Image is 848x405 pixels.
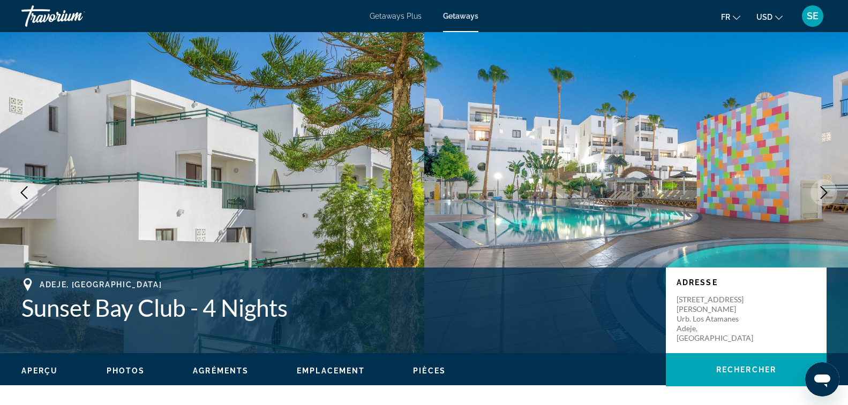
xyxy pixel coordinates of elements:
[21,294,655,322] h1: Sunset Bay Club - 4 Nights
[721,13,730,21] span: fr
[807,11,819,21] span: SE
[666,353,827,386] button: Rechercher
[370,12,422,20] a: Getaways Plus
[413,366,446,376] button: Pièces
[11,179,37,206] button: Previous image
[40,280,162,289] span: Adeje, [GEOGRAPHIC_DATA]
[805,362,839,396] iframe: Bouton de lancement de la fenêtre de messagerie
[799,5,827,27] button: User Menu
[193,366,249,375] span: Agréments
[21,366,58,376] button: Aperçu
[297,366,365,376] button: Emplacement
[413,366,446,375] span: Pièces
[297,366,365,375] span: Emplacement
[756,13,772,21] span: USD
[716,365,776,374] span: Rechercher
[756,9,783,25] button: Change currency
[443,12,478,20] a: Getaways
[811,179,837,206] button: Next image
[107,366,145,375] span: Photos
[721,9,740,25] button: Change language
[107,366,145,376] button: Photos
[21,2,129,30] a: Travorium
[21,366,58,375] span: Aperçu
[193,366,249,376] button: Agréments
[677,295,762,343] p: [STREET_ADDRESS][PERSON_NAME] Urb. Los Atamanes Adeje, [GEOGRAPHIC_DATA]
[677,278,816,287] p: Adresse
